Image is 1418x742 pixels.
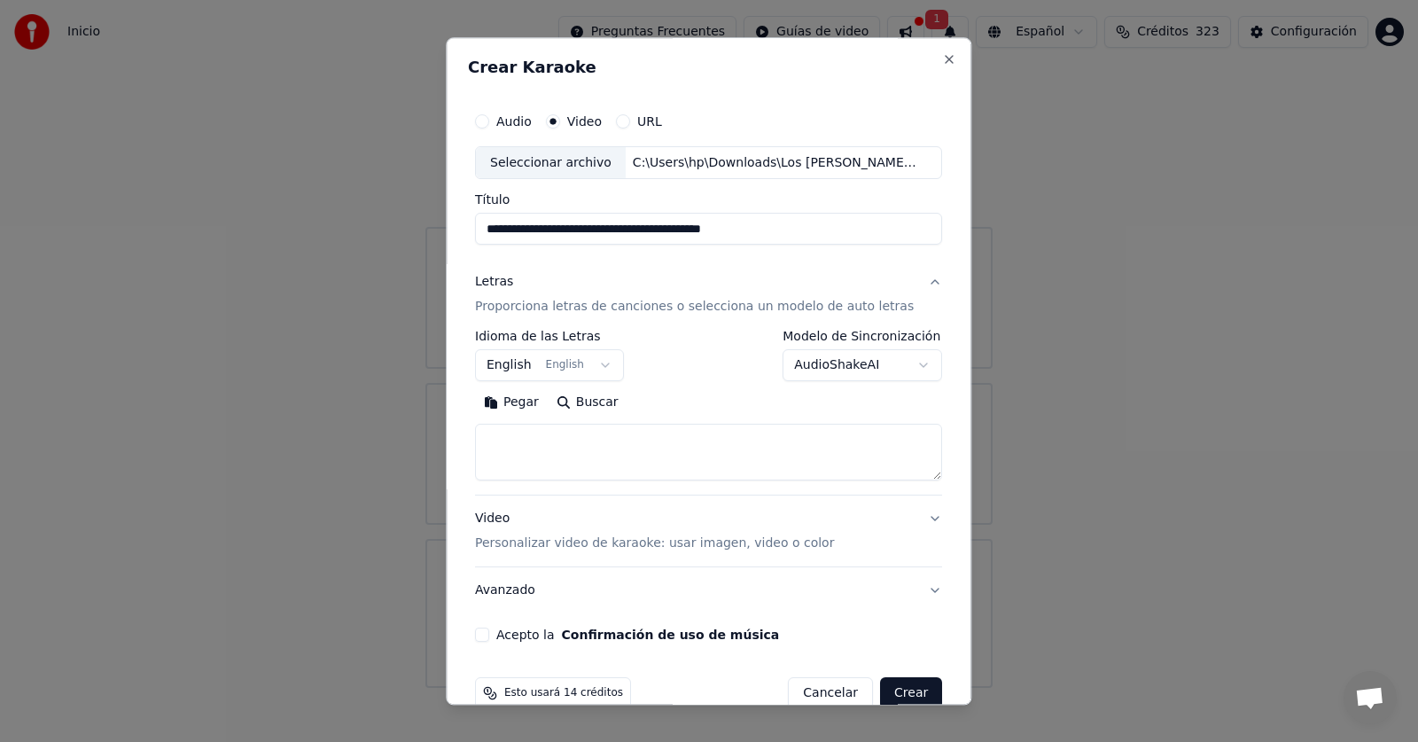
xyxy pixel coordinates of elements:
[504,687,623,701] span: Esto usará 14 créditos
[548,389,627,418] button: Buscar
[475,511,834,553] div: Video
[789,678,874,710] button: Cancelar
[476,147,626,179] div: Seleccionar archivo
[496,629,779,642] label: Acepto la
[468,59,949,75] h2: Crear Karaoke
[637,115,662,128] label: URL
[475,389,548,418] button: Pegar
[567,115,602,128] label: Video
[475,331,624,343] label: Idioma de las Letras
[475,568,942,614] button: Avanzado
[475,535,834,553] p: Personalizar video de karaoke: usar imagen, video o color
[562,629,780,642] button: Acepto la
[475,260,942,331] button: LetrasProporciona letras de canciones o selecciona un modelo de auto letras
[626,154,927,172] div: C:\Users\hp\Downloads\Los [PERSON_NAME] Locos - CUMBIAS BAILABLES MIX 7 EXITOS.mp4
[475,299,914,316] p: Proporciona letras de canciones o selecciona un modelo de auto letras
[475,331,942,496] div: LetrasProporciona letras de canciones o selecciona un modelo de auto letras
[496,115,532,128] label: Audio
[475,194,942,207] label: Título
[475,274,513,292] div: Letras
[475,496,942,567] button: VideoPersonalizar video de karaoke: usar imagen, video o color
[783,331,943,343] label: Modelo de Sincronización
[880,678,942,710] button: Crear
